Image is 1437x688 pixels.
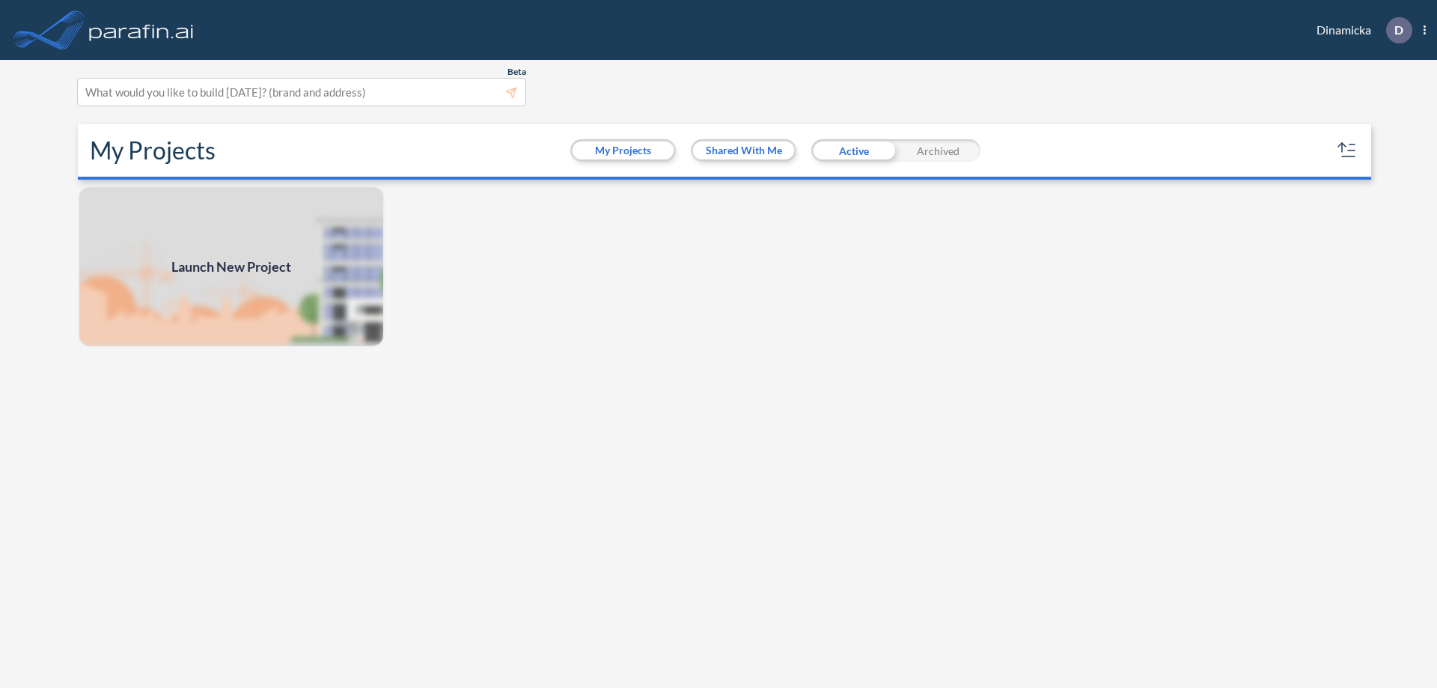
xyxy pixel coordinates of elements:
[78,186,385,347] img: add
[1294,17,1426,43] div: Dinamicka
[1335,138,1359,162] button: sort
[811,139,896,162] div: Active
[507,66,526,78] span: Beta
[78,186,385,347] a: Launch New Project
[896,139,980,162] div: Archived
[86,15,197,45] img: logo
[573,141,674,159] button: My Projects
[1394,23,1403,37] p: D
[90,136,216,165] h2: My Projects
[171,257,291,277] span: Launch New Project
[693,141,794,159] button: Shared With Me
